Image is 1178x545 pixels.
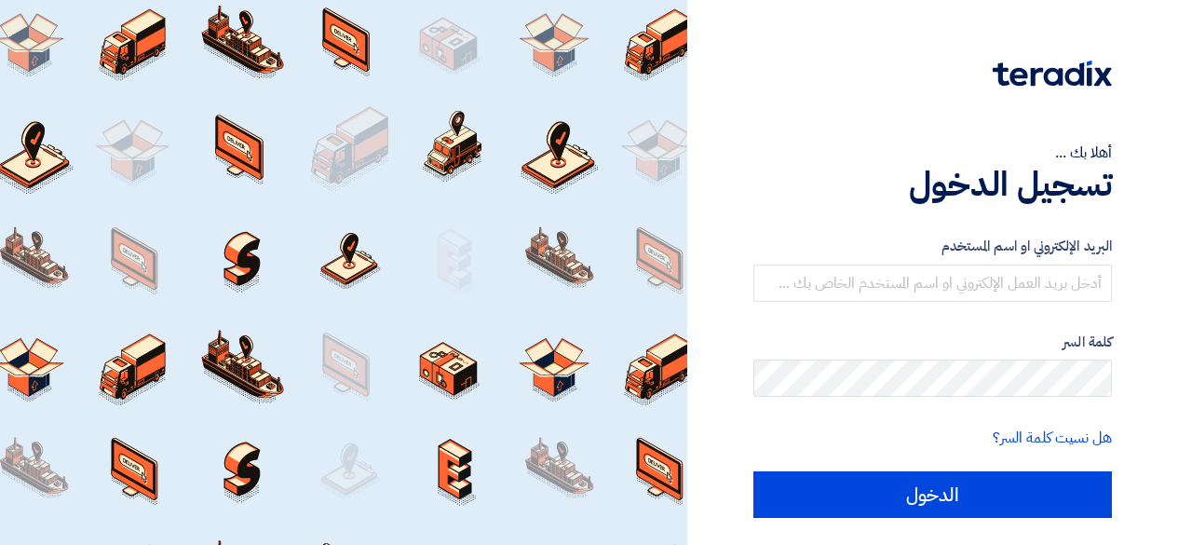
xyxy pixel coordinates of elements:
[753,164,1112,205] h1: تسجيل الدخول
[993,61,1112,87] img: Teradix logo
[753,471,1112,518] input: الدخول
[753,236,1112,257] label: البريد الإلكتروني او اسم المستخدم
[753,265,1112,302] input: أدخل بريد العمل الإلكتروني او اسم المستخدم الخاص بك ...
[993,427,1112,449] a: هل نسيت كلمة السر؟
[753,332,1112,353] label: كلمة السر
[753,142,1112,164] div: أهلا بك ...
